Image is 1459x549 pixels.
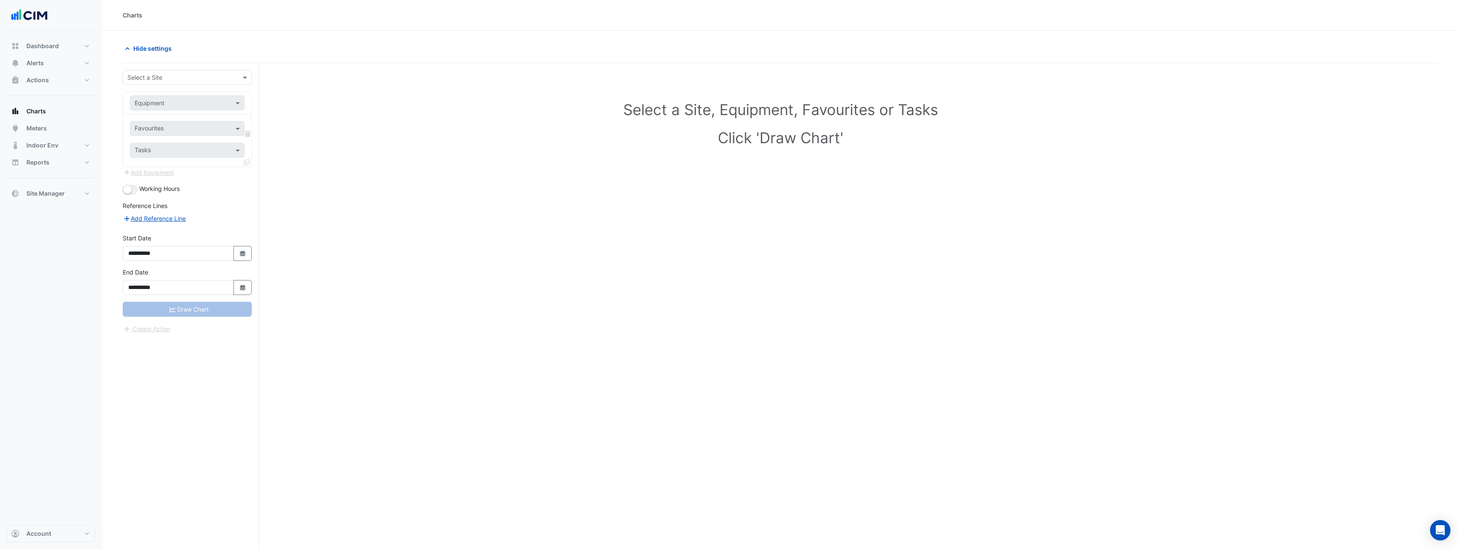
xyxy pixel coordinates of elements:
app-icon: Dashboard [11,42,20,50]
div: Favourites [133,124,164,135]
label: End Date [123,268,148,277]
button: Site Manager [7,185,95,202]
app-icon: Reports [11,158,20,167]
app-escalated-ticket-create-button: Please correct errors first [123,324,171,332]
span: Meters [26,124,47,133]
app-icon: Charts [11,107,20,116]
fa-icon: Select Date [239,284,247,291]
span: Reports [26,158,49,167]
span: Hide settings [133,44,172,53]
span: Alerts [26,59,44,67]
button: Hide settings [123,41,177,56]
span: Charts [26,107,46,116]
span: Choose Function [244,130,252,137]
button: Indoor Env [7,137,95,154]
span: Actions [26,76,49,84]
button: Add Reference Line [123,214,186,223]
div: Tasks [133,145,151,156]
app-icon: Indoor Env [11,141,20,150]
span: Indoor Env [26,141,58,150]
span: Clone Favourites and Tasks from this Equipment to other Equipment [244,159,250,166]
fa-icon: Select Date [239,250,247,257]
app-icon: Actions [11,76,20,84]
label: Start Date [123,234,151,243]
span: Account [26,529,51,538]
button: Charts [7,103,95,120]
h1: Select a Site, Equipment, Favourites or Tasks [141,101,1420,118]
span: Working Hours [139,185,180,192]
div: Open Intercom Messenger [1430,520,1450,540]
div: Charts [123,11,142,20]
button: Meters [7,120,95,137]
button: Dashboard [7,38,95,55]
span: Site Manager [26,189,65,198]
app-icon: Meters [11,124,20,133]
span: Dashboard [26,42,59,50]
app-icon: Site Manager [11,189,20,198]
app-icon: Alerts [11,59,20,67]
img: Company Logo [10,7,49,24]
button: Actions [7,72,95,89]
button: Alerts [7,55,95,72]
h1: Click 'Draw Chart' [141,129,1420,147]
button: Reports [7,154,95,171]
button: Account [7,525,95,542]
label: Reference Lines [123,201,167,210]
